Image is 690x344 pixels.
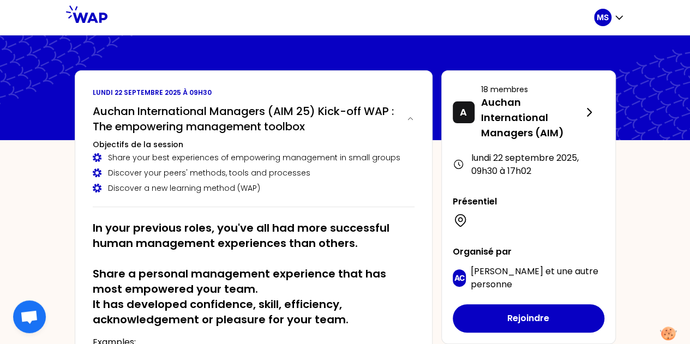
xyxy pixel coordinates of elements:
[460,105,467,120] p: A
[470,265,598,291] span: une autre personne
[93,220,415,327] h2: In your previous roles, you've all had more successful human management experiences than others. ...
[453,245,604,258] p: Organisé par
[93,152,415,163] div: Share your best experiences of empowering management in small groups
[453,152,604,178] div: lundi 22 septembre 2025 , 09h30 à 17h02
[470,265,604,291] p: et
[93,183,415,194] div: Discover a new learning method (WAP)
[470,265,543,277] span: [PERSON_NAME]
[481,84,583,95] p: 18 membres
[93,88,415,97] p: lundi 22 septembre 2025 à 09h30
[597,12,609,23] p: MS
[13,300,46,333] div: Open chat
[93,167,415,178] div: Discover your peers' methods, tools and processes
[93,104,415,134] button: Auchan International Managers (AIM 25) Kick-off WAP : The empowering management toolbox
[594,9,625,26] button: MS
[453,195,604,208] p: Présentiel
[93,139,415,150] h3: Objectifs de la session
[453,304,604,333] button: Rejoindre
[454,273,464,283] p: AC
[481,95,583,141] p: Auchan International Managers (AIM)
[93,104,398,134] h2: Auchan International Managers (AIM 25) Kick-off WAP : The empowering management toolbox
